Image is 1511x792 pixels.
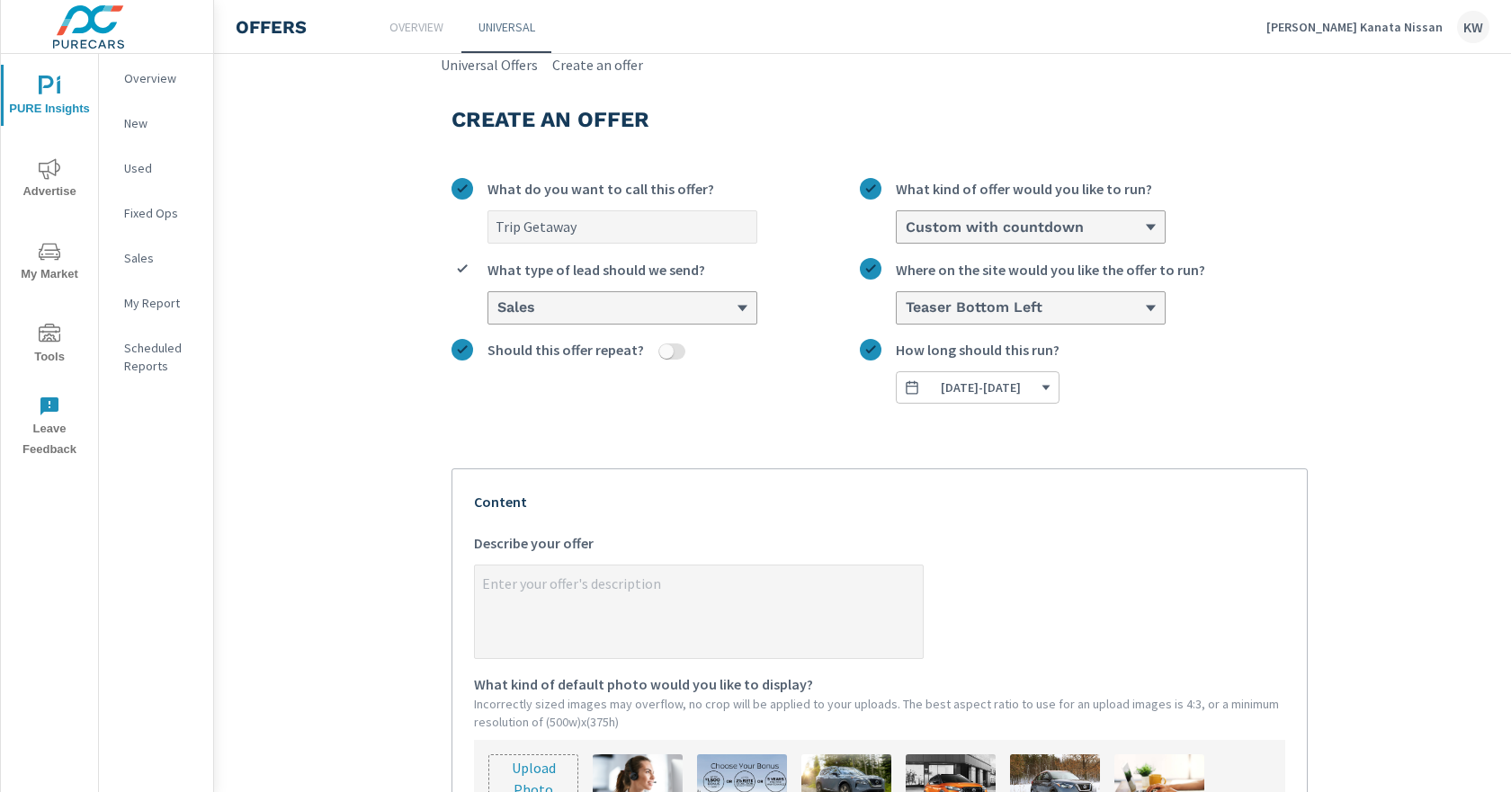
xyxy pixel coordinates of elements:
span: What type of lead should we send? [487,259,705,280]
div: Overview [99,65,213,92]
div: KW [1457,11,1489,43]
p: Overview [389,18,443,36]
input: What do you want to call this offer? [488,211,756,243]
button: Should this offer repeat? [659,343,674,360]
div: New [99,110,213,137]
div: Sales [99,245,213,271]
div: Fixed Ops [99,200,213,227]
p: Fixed Ops [124,204,199,222]
span: What kind of default photo would you like to display? [474,673,813,695]
h6: Custom with countdown [906,218,1084,236]
h6: Sales [497,298,535,316]
p: Content [474,491,1285,512]
input: What type of lead should we send? [496,300,497,316]
span: Advertise [6,158,93,202]
span: My Market [6,241,93,285]
span: Should this offer repeat? [487,339,644,360]
span: Describe your offer [474,532,594,554]
p: Overview [124,69,199,87]
p: Universal [478,18,535,36]
a: Universal Offers [441,54,538,76]
span: What do you want to call this offer? [487,178,714,200]
span: How long should this run? [896,339,1059,360]
p: Scheduled Reports [124,339,199,375]
span: Where on the site would you like the offer to run? [896,259,1205,280]
div: Scheduled Reports [99,334,213,379]
a: Create an offer [552,54,643,76]
h4: Offers [236,16,307,38]
h6: Teaser Bottom Left [906,298,1042,316]
p: [PERSON_NAME] Kanata Nissan [1266,19,1443,35]
p: My Report [124,294,199,312]
span: [DATE] - [DATE] [941,379,1021,396]
span: Leave Feedback [6,396,93,460]
h3: Create an offer [452,104,649,135]
span: PURE Insights [6,76,93,120]
p: Incorrectly sized images may overflow, no crop will be applied to your uploads. The best aspect r... [474,695,1285,731]
input: Where on the site would you like the offer to run? [904,300,906,316]
textarea: Describe your offer [475,568,923,658]
div: nav menu [1,54,98,467]
span: What kind of offer would you like to run? [896,178,1152,200]
div: My Report [99,289,213,316]
button: How long should this run? [896,371,1059,404]
p: Used [124,159,199,177]
span: Tools [6,324,93,368]
p: New [124,114,199,132]
p: Sales [124,249,199,267]
div: Used [99,155,213,182]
